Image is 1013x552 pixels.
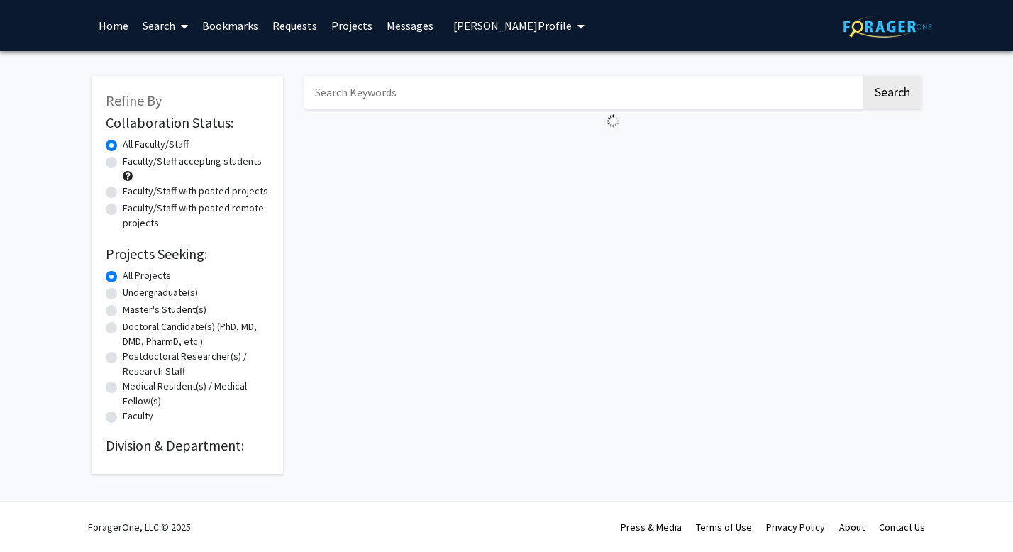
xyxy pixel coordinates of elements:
[123,349,269,379] label: Postdoctoral Researcher(s) / Research Staff
[123,184,268,199] label: Faculty/Staff with posted projects
[123,201,269,231] label: Faculty/Staff with posted remote projects
[106,437,269,454] h2: Division & Department:
[106,245,269,263] h2: Projects Seeking:
[123,137,189,152] label: All Faculty/Staff
[123,319,269,349] label: Doctoral Candidate(s) (PhD, MD, DMD, PharmD, etc.)
[106,92,162,109] span: Refine By
[863,76,921,109] button: Search
[123,154,262,169] label: Faculty/Staff accepting students
[123,285,198,300] label: Undergraduate(s)
[304,76,861,109] input: Search Keywords
[123,379,269,409] label: Medical Resident(s) / Medical Fellow(s)
[123,268,171,283] label: All Projects
[123,409,153,424] label: Faculty
[123,302,206,317] label: Master's Student(s)
[106,114,269,131] h2: Collaboration Status:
